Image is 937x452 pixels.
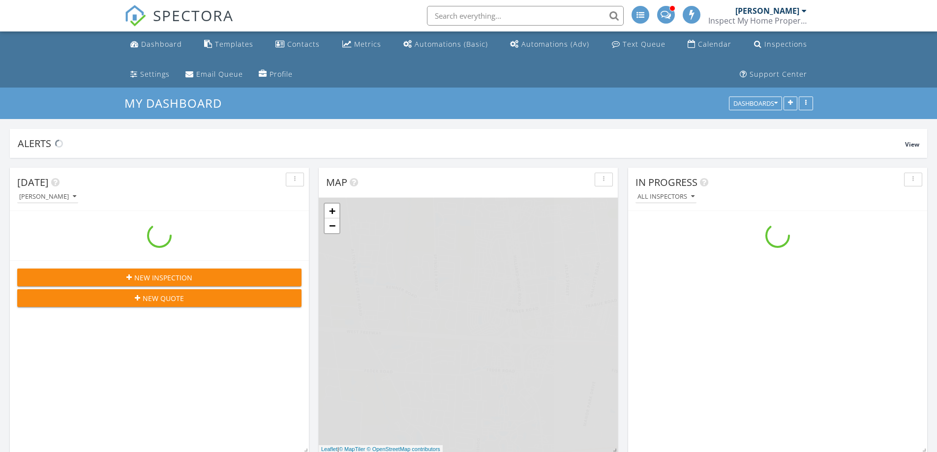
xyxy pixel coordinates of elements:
[153,5,234,26] span: SPECTORA
[905,140,919,149] span: View
[196,69,243,79] div: Email Queue
[141,39,182,49] div: Dashboard
[750,35,811,54] a: Inspections
[735,6,799,16] div: [PERSON_NAME]
[367,446,440,452] a: © OpenStreetMap contributors
[736,65,811,84] a: Support Center
[321,446,337,452] a: Leaflet
[764,39,807,49] div: Inspections
[17,289,302,307] button: New Quote
[399,35,492,54] a: Automations (Basic)
[635,176,697,189] span: In Progress
[19,193,76,200] div: [PERSON_NAME]
[339,446,365,452] a: © MapTiler
[506,35,593,54] a: Automations (Advanced)
[708,16,807,26] div: Inspect My Home Property Inspections
[354,39,381,49] div: Metrics
[427,6,624,26] input: Search everything...
[134,272,192,283] span: New Inspection
[326,176,347,189] span: Map
[698,39,731,49] div: Calendar
[126,65,174,84] a: Settings
[215,39,253,49] div: Templates
[338,35,385,54] a: Metrics
[200,35,257,54] a: Templates
[124,13,234,34] a: SPECTORA
[729,97,782,111] button: Dashboards
[608,35,669,54] a: Text Queue
[143,293,184,303] span: New Quote
[684,35,735,54] a: Calendar
[124,5,146,27] img: The Best Home Inspection Software - Spectora
[270,69,293,79] div: Profile
[637,193,695,200] div: All Inspectors
[287,39,320,49] div: Contacts
[124,95,230,111] a: My Dashboard
[325,218,339,233] a: Zoom out
[272,35,324,54] a: Contacts
[17,269,302,286] button: New Inspection
[521,39,589,49] div: Automations (Adv)
[635,190,696,204] button: All Inspectors
[18,137,905,150] div: Alerts
[733,100,778,107] div: Dashboards
[325,204,339,218] a: Zoom in
[17,190,78,204] button: [PERSON_NAME]
[126,35,186,54] a: Dashboard
[415,39,488,49] div: Automations (Basic)
[623,39,665,49] div: Text Queue
[750,69,807,79] div: Support Center
[17,176,49,189] span: [DATE]
[181,65,247,84] a: Email Queue
[140,69,170,79] div: Settings
[255,65,297,84] a: Company Profile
